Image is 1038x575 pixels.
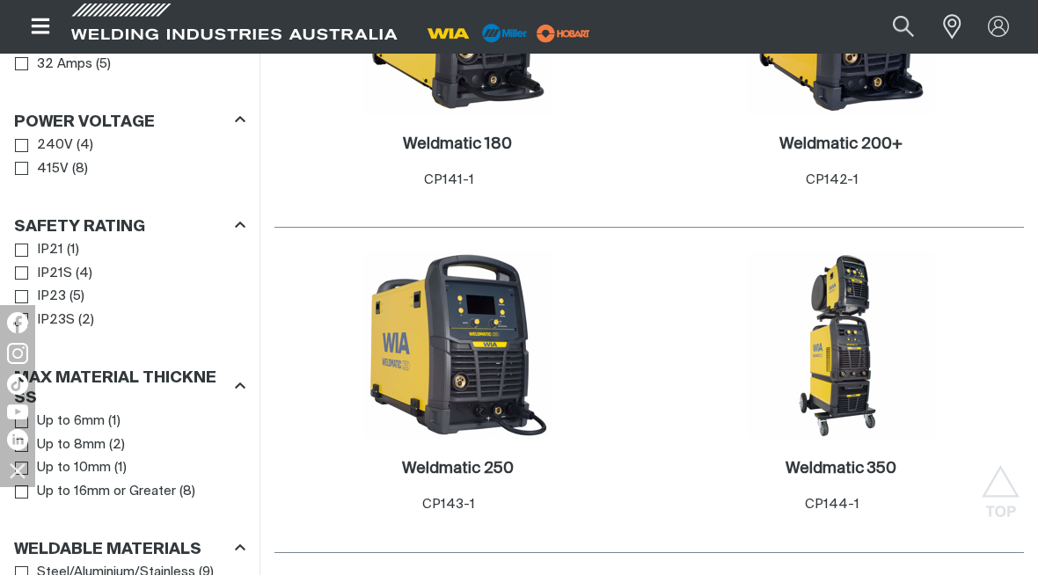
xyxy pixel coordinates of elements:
a: 32 Amps [15,53,92,76]
h2: Weldmatic 250 [402,461,514,477]
span: IP21 [37,240,63,260]
div: Weldable Materials [14,537,245,561]
img: miller [531,20,596,47]
span: Up to 16mm or Greater [37,482,176,502]
div: Safety Rating [14,215,245,238]
div: Power Voltage [14,110,245,134]
span: ( 4 ) [77,135,93,156]
a: Weldmatic 350 [786,459,896,479]
span: ( 1 ) [114,458,127,478]
a: Up to 16mm or Greater [15,480,176,504]
span: 240V [37,135,73,156]
h2: Weldmatic 350 [786,461,896,477]
span: Up to 8mm [37,435,106,455]
a: Weldmatic 180 [403,135,512,155]
h2: Weldmatic 180 [403,136,512,152]
span: ( 5 ) [69,287,84,307]
span: CP143-1 [422,498,475,511]
span: ( 4 ) [76,264,92,284]
img: Weldmatic 350 [747,251,935,439]
a: Weldmatic 200+ [779,135,903,155]
span: ( 8 ) [72,159,88,179]
span: ( 1 ) [108,411,121,432]
span: IP23 [37,287,66,307]
span: IP23S [37,310,75,331]
img: Instagram [7,343,28,364]
img: LinkedIn [7,429,28,450]
h3: Power Voltage [14,113,155,133]
a: 240V [15,134,73,157]
span: ( 2 ) [78,310,94,331]
span: Up to 6mm [37,411,105,432]
span: 32 Amps [37,55,92,75]
img: Weldmatic 250 [363,251,552,439]
span: Up to 10mm [37,458,111,478]
ul: Max Material Thickness [15,410,245,503]
img: Facebook [7,312,28,333]
a: Up to 8mm [15,433,106,457]
span: CP142-1 [806,173,859,186]
button: Scroll to top [981,465,1020,505]
span: CP144-1 [805,498,859,511]
a: IP21 [15,238,63,262]
span: ( 1 ) [67,240,79,260]
h2: Weldmatic 200+ [779,136,903,152]
a: miller [531,26,596,40]
a: 415V [15,157,69,181]
ul: Safety Rating [15,238,245,331]
span: CP141-1 [424,173,474,186]
span: 415V [37,159,69,179]
a: Up to 6mm [15,410,105,433]
div: Max Material Thickness [14,366,245,410]
input: Product name or item number... [852,7,933,47]
img: YouTube [7,404,28,419]
a: Weldmatic 250 [402,459,514,479]
img: TikTok [7,374,28,395]
a: IP23 [15,285,66,309]
span: ( 2 ) [109,435,125,455]
span: ( 5 ) [96,55,111,75]
button: Search products [874,7,933,47]
a: IP23S [15,309,75,332]
h3: Safety Rating [14,217,145,237]
img: hide socials [3,455,33,485]
a: Up to 10mm [15,456,111,480]
span: IP21S [37,264,72,284]
h3: Weldable Materials [14,540,201,560]
h3: Max Material Thickness [14,368,227,409]
a: IP21S [15,262,72,286]
span: ( 8 ) [179,482,195,502]
ul: Power Voltage [15,134,245,180]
